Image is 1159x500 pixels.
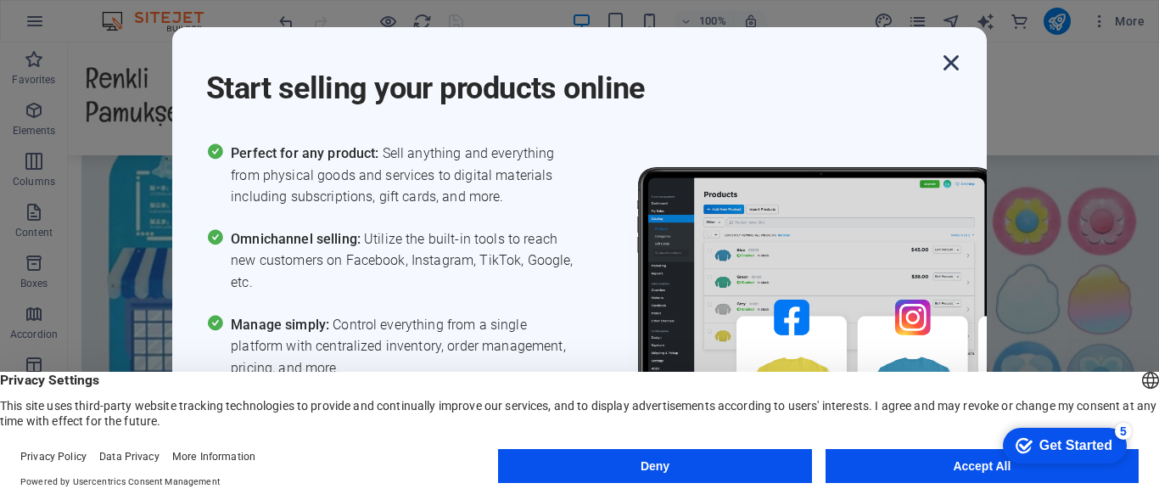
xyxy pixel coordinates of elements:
span: Manage simply: [231,317,333,333]
span: Control everything from a single platform with centralized inventory, order management, pricing, ... [231,314,579,379]
span: Utilize the built-in tools to reach new customers on Facebook, Instagram, TikTok, Google, etc. [231,228,579,294]
span: Perfect for any product: [231,145,382,161]
span: Sell anything and everything from physical goods and services to digital materials including subs... [231,143,579,208]
span: Omnichannel selling: [231,231,364,247]
div: Get Started [50,19,123,34]
div: Get Started 5 items remaining, 0% complete [14,8,137,44]
div: 5 [126,3,143,20]
h1: Start selling your products online [206,48,936,109]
